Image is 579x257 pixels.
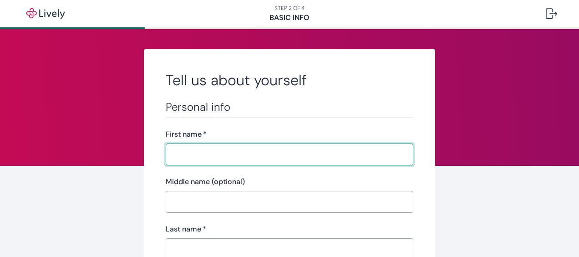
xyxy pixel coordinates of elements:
h3: Personal info [166,100,413,114]
button: Log out [539,3,564,25]
img: Lively [20,8,71,19]
label: First name [166,129,207,140]
label: Middle name (optional) [166,176,245,187]
label: Last name [166,224,206,235]
h2: Tell us about yourself [166,71,413,89]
